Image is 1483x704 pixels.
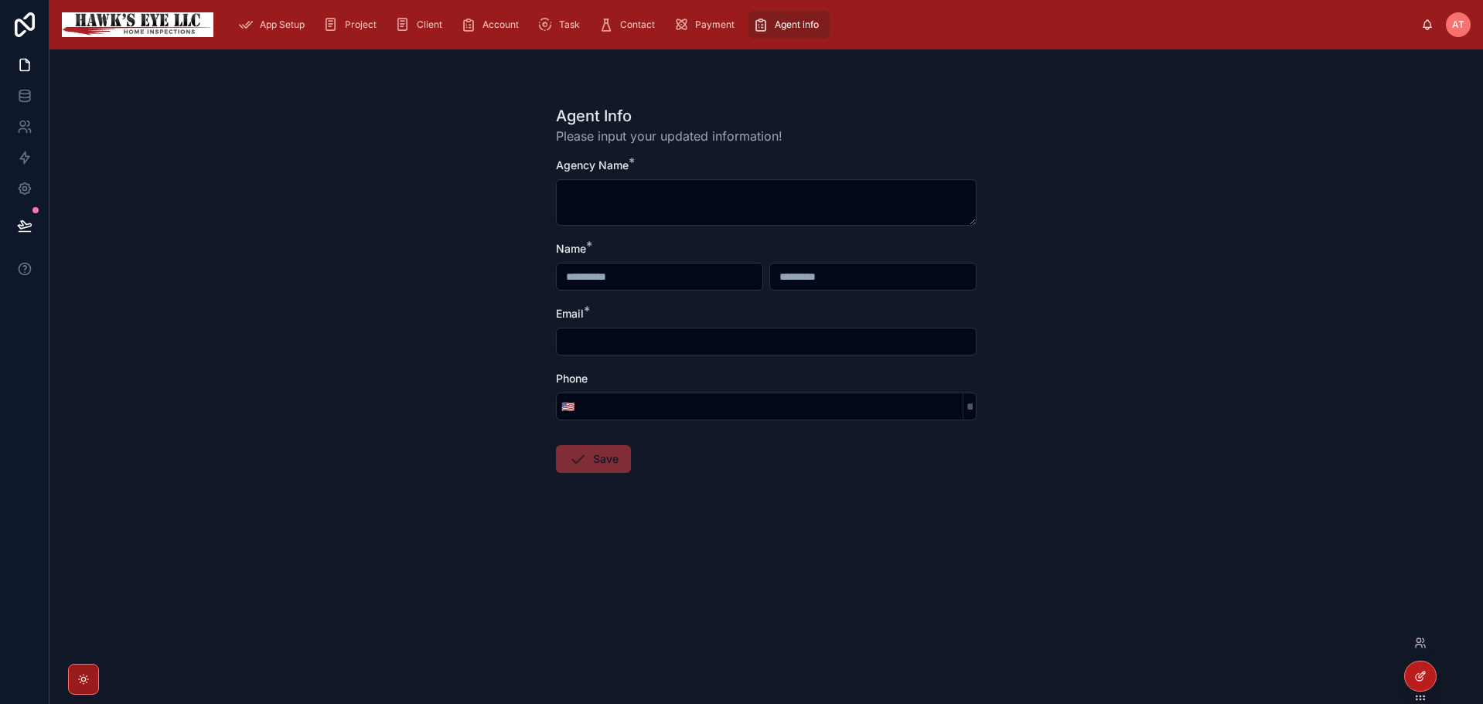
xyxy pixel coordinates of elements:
span: Task [559,19,580,31]
a: Account [456,11,530,39]
a: Task [533,11,591,39]
span: Project [345,19,377,31]
span: App Setup [260,19,305,31]
span: Payment [695,19,735,31]
span: Name [556,242,586,255]
a: Contact [594,11,666,39]
span: Account [482,19,519,31]
span: Phone [556,372,588,385]
span: AT [1452,19,1464,31]
span: Email [556,307,584,320]
span: Agent info [775,19,819,31]
a: Payment [669,11,745,39]
span: Client [417,19,442,31]
a: Client [390,11,453,39]
a: Agent info [748,11,830,39]
span: Please input your updated information! [556,127,782,145]
span: Contact [620,19,655,31]
span: 🇺🇸 [561,399,574,414]
button: Select Button [557,393,579,420]
div: scrollable content [226,8,1421,42]
a: Project [319,11,387,39]
span: Agency Name [556,158,629,172]
img: App logo [62,12,213,37]
h1: Agent Info [556,105,782,127]
a: App Setup [234,11,315,39]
